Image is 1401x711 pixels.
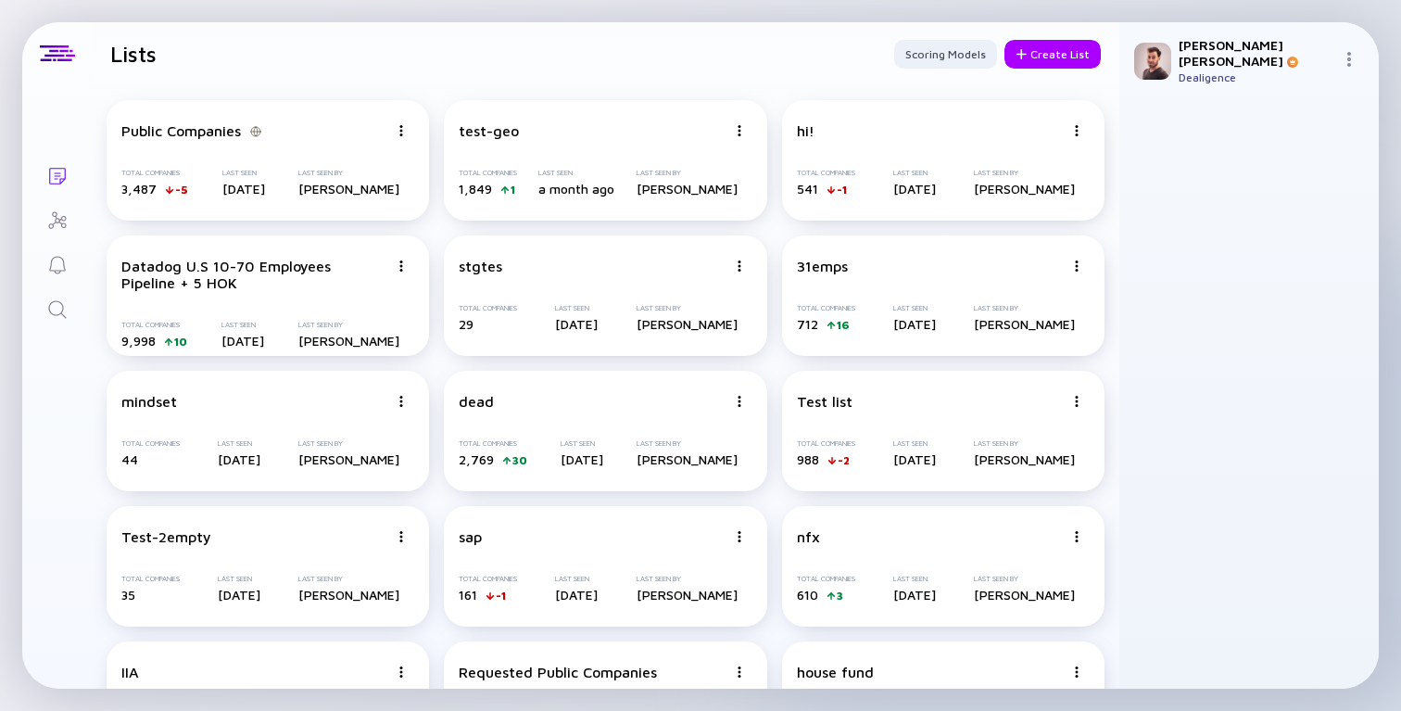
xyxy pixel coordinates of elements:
div: Last Seen By [974,575,1075,583]
div: Last Seen By [298,169,399,177]
img: Menu [734,531,745,542]
div: [DATE] [893,181,936,197]
div: [DATE] [893,451,936,467]
div: Total Companies [459,169,517,177]
div: Last Seen By [637,169,738,177]
div: Datadog U.S 10-70 Employees Pipeline + 5 HOK [121,258,388,291]
div: Test-2empty [121,528,211,545]
div: -2 [838,453,850,467]
div: [DATE] [222,181,265,197]
div: 31emps [797,258,848,274]
div: a month ago [538,181,614,197]
div: -5 [175,183,188,197]
a: Reminders [22,241,92,286]
img: Menu [396,531,407,542]
div: Total Companies [797,439,855,448]
div: nfx [797,528,820,545]
img: Menu [1071,667,1082,678]
div: Total Companies [121,575,180,583]
div: [DATE] [561,451,603,467]
div: Test list [797,393,852,410]
div: Last Seen [222,169,265,177]
div: Last Seen By [298,321,399,329]
div: [PERSON_NAME] [298,587,399,603]
img: Menu [1071,396,1082,407]
div: [PERSON_NAME] [974,451,1075,467]
div: Last Seen By [974,304,1075,312]
a: Search [22,286,92,330]
div: -1 [837,183,847,197]
div: [DATE] [893,587,936,603]
div: stgtes [459,258,502,274]
div: Last Seen [893,169,936,177]
div: Last Seen [538,169,614,177]
div: [PERSON_NAME] [974,587,1075,603]
div: Total Companies [121,439,180,448]
div: Total Companies [459,575,517,583]
img: Menu [1342,52,1357,67]
div: Total Companies [121,321,187,329]
span: 1,849 [459,181,492,197]
button: Scoring Models [894,40,997,69]
span: 3,487 [121,181,157,197]
a: Investor Map [22,197,92,241]
div: mindset [121,393,177,410]
div: Last Seen By [637,439,738,448]
div: [DATE] [893,316,936,332]
div: Total Companies [797,575,855,583]
a: Lists [22,152,92,197]
div: Last Seen [893,439,936,448]
div: Total Companies [459,304,517,312]
div: [PERSON_NAME] [974,181,1075,197]
div: 30 [512,453,527,467]
span: 44 [121,451,138,467]
div: IIA [121,664,139,680]
span: 988 [797,451,819,467]
div: Last Seen [218,575,260,583]
img: Menu [734,396,745,407]
div: Last Seen [555,575,598,583]
img: Menu [396,667,407,678]
div: [DATE] [555,316,598,332]
div: dead [459,393,494,410]
div: [PERSON_NAME] [298,333,399,349]
div: Dealigence [1179,70,1334,84]
div: -1 [496,589,506,603]
div: 1 [511,183,515,197]
span: 541 [797,181,818,197]
div: test-geo [459,122,519,139]
span: 712 [797,316,818,332]
div: [PERSON_NAME] [298,181,399,197]
img: Menu [734,125,745,136]
img: Menu [396,396,407,407]
span: 161 [459,587,477,603]
div: [PERSON_NAME] [637,181,738,197]
div: [PERSON_NAME] [PERSON_NAME] [1179,37,1334,69]
div: Last Seen [555,304,598,312]
div: hi! [797,122,814,139]
div: Last Seen By [637,304,738,312]
div: house fund [797,664,874,680]
img: Menu [1071,260,1082,272]
div: [PERSON_NAME] [298,451,399,467]
div: [DATE] [555,587,598,603]
div: Public Companies [121,122,241,139]
img: Menu [1071,531,1082,542]
span: 35 [121,587,135,603]
div: [PERSON_NAME] [974,316,1075,332]
img: Menu [734,667,745,678]
img: Menu [396,260,407,272]
div: Total Companies [121,169,188,177]
div: Total Companies [797,169,855,177]
div: Last Seen [221,321,264,329]
div: Total Companies [459,439,527,448]
span: 29 [459,316,473,332]
div: Last Seen By [974,169,1075,177]
img: Menu [396,125,407,136]
div: 10 [174,335,187,349]
div: 16 [837,318,850,332]
button: Create List [1004,40,1101,69]
div: [DATE] [218,451,260,467]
